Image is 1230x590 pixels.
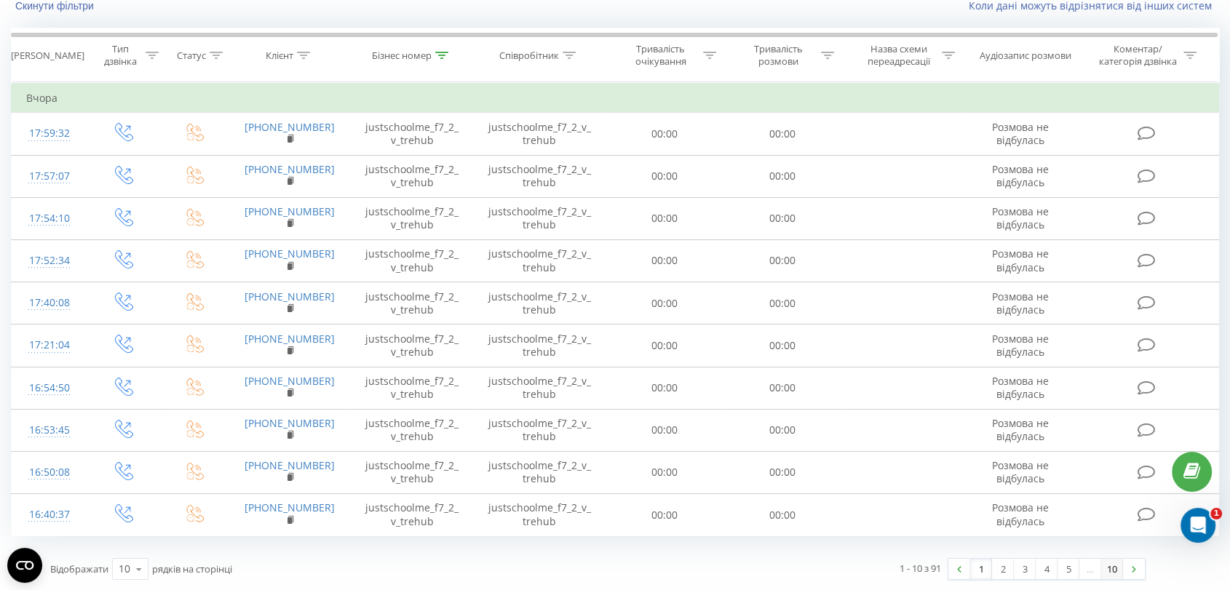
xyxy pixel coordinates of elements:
span: 1 [1210,508,1222,519]
div: Тривалість очікування [622,43,699,68]
div: 16:50:08 [26,458,72,487]
div: Коментар/категорія дзвінка [1095,43,1180,68]
td: justschoolme_f7_2_v_trehub [473,367,605,409]
td: 00:00 [606,367,723,409]
div: 1 - 10 з 91 [900,561,941,575]
iframe: Intercom live chat [1181,508,1215,543]
a: [PHONE_NUMBER] [245,247,335,260]
a: [PHONE_NUMBER] [245,332,335,346]
div: 17:52:34 [26,247,72,275]
a: 3 [1014,559,1036,579]
td: justschoolme_f7_2_v_trehub [473,155,605,197]
span: Розмова не відбулась [992,501,1049,527]
td: justschoolme_f7_2_v_trehub [351,113,473,155]
span: Розмова не відбулась [992,458,1049,485]
td: 00:00 [723,197,841,239]
div: 17:21:04 [26,331,72,359]
td: 00:00 [723,451,841,493]
div: [PERSON_NAME] [11,49,84,62]
td: justschoolme_f7_2_v_trehub [351,239,473,282]
td: justschoolme_f7_2_v_trehub [473,494,605,536]
td: justschoolme_f7_2_v_trehub [473,324,605,367]
div: Тривалість розмови [739,43,817,68]
a: [PHONE_NUMBER] [245,290,335,303]
td: Вчора [12,84,1219,113]
div: Аудіозапис розмови [980,49,1071,62]
div: Статус [177,49,206,62]
td: justschoolme_f7_2_v_trehub [351,282,473,324]
td: 00:00 [723,324,841,367]
td: 00:00 [606,409,723,451]
span: рядків на сторінці [152,562,232,575]
td: justschoolme_f7_2_v_trehub [351,409,473,451]
td: 00:00 [723,113,841,155]
a: [PHONE_NUMBER] [245,501,335,514]
td: 00:00 [723,367,841,409]
a: [PHONE_NUMBER] [245,120,335,134]
td: 00:00 [606,494,723,536]
div: 17:54:10 [26,204,72,233]
span: Розмова не відбулась [992,162,1049,189]
a: [PHONE_NUMBER] [245,162,335,176]
a: [PHONE_NUMBER] [245,204,335,218]
div: 10 [119,562,130,576]
td: 00:00 [606,324,723,367]
td: 00:00 [606,113,723,155]
td: 00:00 [606,197,723,239]
a: 4 [1036,559,1058,579]
div: 17:59:32 [26,119,72,148]
td: justschoolme_f7_2_v_trehub [351,324,473,367]
div: Співробітник [499,49,559,62]
td: justschoolme_f7_2_v_trehub [473,451,605,493]
span: Розмова не відбулась [992,247,1049,274]
span: Відображати [50,562,108,575]
td: justschoolme_f7_2_v_trehub [473,113,605,155]
a: [PHONE_NUMBER] [245,458,335,472]
td: justschoolme_f7_2_v_trehub [351,197,473,239]
div: 16:40:37 [26,501,72,529]
td: justschoolme_f7_2_v_trehub [351,367,473,409]
button: Open CMP widget [7,548,42,583]
div: … [1079,559,1101,579]
td: 00:00 [723,282,841,324]
td: justschoolme_f7_2_v_trehub [473,197,605,239]
td: justschoolme_f7_2_v_trehub [473,239,605,282]
td: 00:00 [606,239,723,282]
div: 16:54:50 [26,374,72,402]
div: Бізнес номер [372,49,432,62]
a: [PHONE_NUMBER] [245,374,335,388]
span: Розмова не відбулась [992,374,1049,401]
td: justschoolme_f7_2_v_trehub [473,282,605,324]
span: Розмова не відбулась [992,416,1049,443]
span: Розмова не відбулась [992,290,1049,316]
div: 17:40:08 [26,289,72,317]
a: 1 [970,559,992,579]
td: justschoolme_f7_2_v_trehub [351,494,473,536]
div: Назва схеми переадресації [860,43,938,68]
a: 10 [1101,559,1123,579]
div: 17:57:07 [26,162,72,191]
td: 00:00 [723,239,841,282]
td: 00:00 [723,494,841,536]
td: 00:00 [606,451,723,493]
td: 00:00 [723,409,841,451]
td: justschoolme_f7_2_v_trehub [473,409,605,451]
a: 2 [992,559,1014,579]
div: Тип дзвінка [100,43,142,68]
td: justschoolme_f7_2_v_trehub [351,155,473,197]
td: justschoolme_f7_2_v_trehub [351,451,473,493]
span: Розмова не відбулась [992,120,1049,147]
a: [PHONE_NUMBER] [245,416,335,430]
a: 5 [1058,559,1079,579]
td: 00:00 [723,155,841,197]
div: 16:53:45 [26,416,72,445]
span: Розмова не відбулась [992,204,1049,231]
span: Розмова не відбулась [992,332,1049,359]
div: Клієнт [266,49,293,62]
td: 00:00 [606,282,723,324]
td: 00:00 [606,155,723,197]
